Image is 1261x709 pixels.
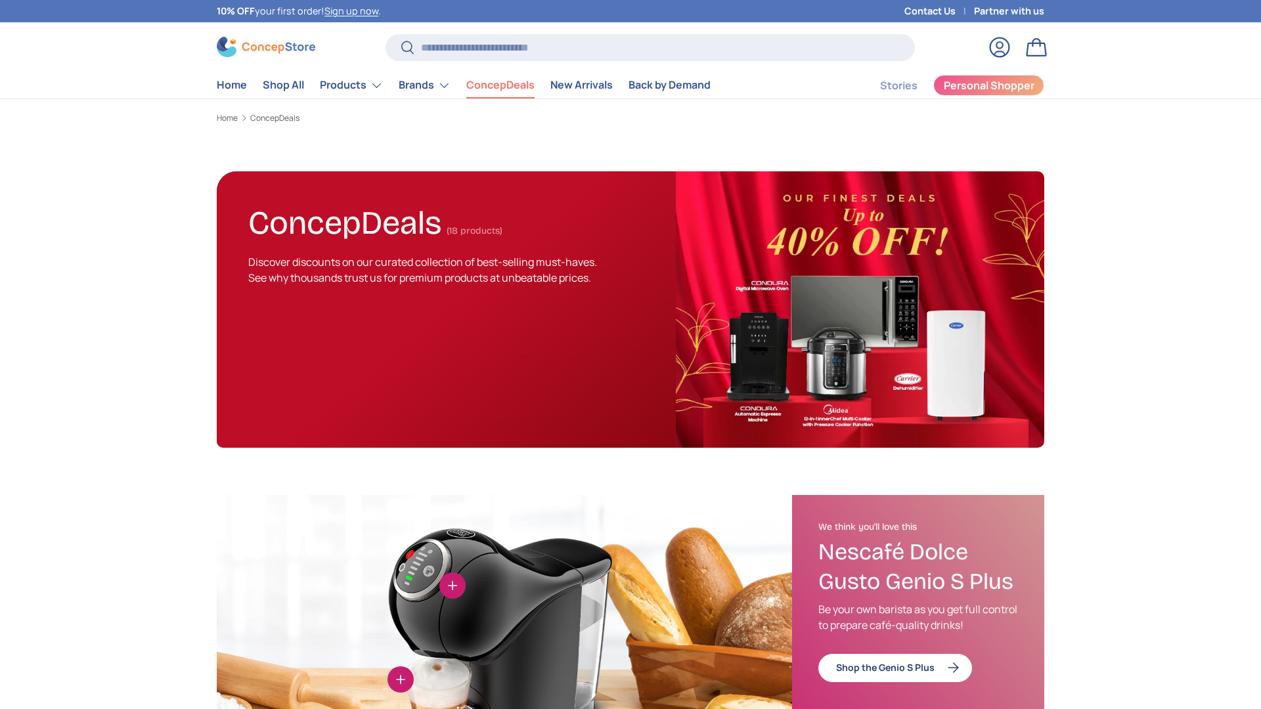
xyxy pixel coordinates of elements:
h2: We think you'll love this [818,521,1018,533]
span: Personal Shopper [944,80,1034,91]
nav: Primary [217,72,711,98]
nav: Breadcrumbs [217,112,1044,124]
summary: Brands [391,72,458,98]
a: Brands [399,72,451,98]
a: Back by Demand [629,72,711,98]
strong: 10% OFF [217,5,255,17]
a: Sign up now [324,5,378,17]
a: ConcepDeals [466,72,535,98]
h3: Nescafé Dolce Gusto Genio S Plus [818,538,1018,597]
a: Home [217,114,238,122]
a: Home [217,72,247,98]
h1: ConcepDeals [248,198,441,242]
img: ConcepDeals [676,171,1044,448]
span: (18 products) [447,225,502,236]
nav: Secondary [849,72,1044,98]
span: Discover discounts on our curated collection of best-selling must-haves. See why thousands trust ... [248,255,597,285]
a: Contact Us [904,4,974,18]
a: Shop All [263,72,304,98]
a: Personal Shopper [933,75,1044,96]
a: New Arrivals [550,72,613,98]
img: ConcepStore [217,37,315,57]
a: Products [320,72,383,98]
p: your first order! . [217,4,381,18]
summary: Products [312,72,391,98]
a: Stories [880,73,918,98]
a: ConcepDeals [250,114,299,122]
p: Be your own barista as you get full control to prepare café-quality drinks! [818,601,1018,633]
a: Shop the Genio S Plus [818,654,972,682]
a: Partner with us [974,4,1044,18]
